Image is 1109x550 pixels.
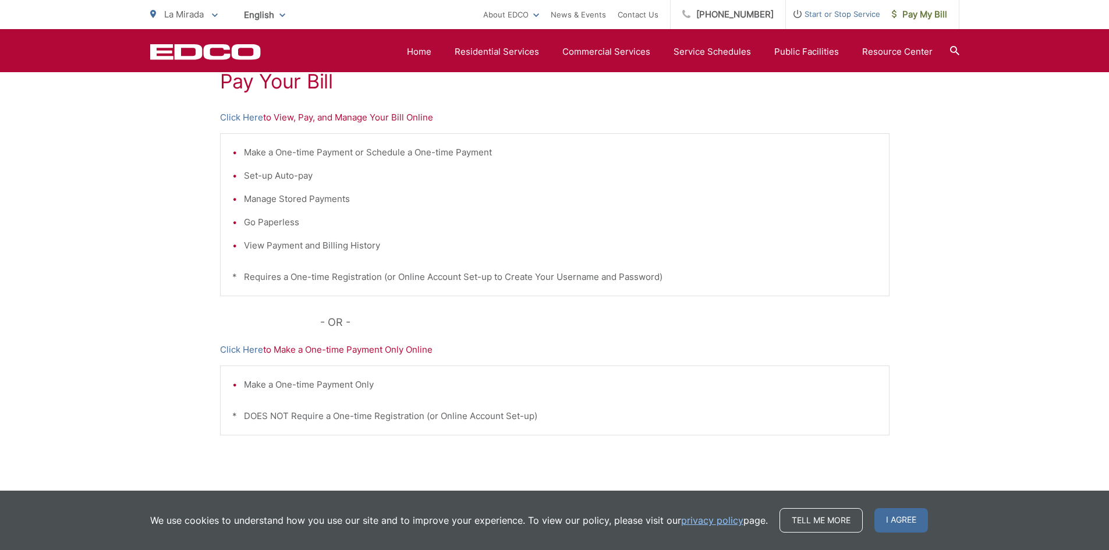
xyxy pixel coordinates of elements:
[164,9,204,20] span: La Mirada
[681,513,743,527] a: privacy policy
[407,45,431,59] a: Home
[862,45,933,59] a: Resource Center
[150,44,261,60] a: EDCD logo. Return to the homepage.
[244,146,877,159] li: Make a One-time Payment or Schedule a One-time Payment
[244,378,877,392] li: Make a One-time Payment Only
[874,508,928,533] span: I agree
[483,8,539,22] a: About EDCO
[618,8,658,22] a: Contact Us
[562,45,650,59] a: Commercial Services
[455,45,539,59] a: Residential Services
[244,169,877,183] li: Set-up Auto-pay
[150,513,768,527] p: We use cookies to understand how you use our site and to improve your experience. To view our pol...
[551,8,606,22] a: News & Events
[892,8,947,22] span: Pay My Bill
[780,508,863,533] a: Tell me more
[220,343,890,357] p: to Make a One-time Payment Only Online
[220,111,263,125] a: Click Here
[220,343,263,357] a: Click Here
[320,314,890,331] p: - OR -
[232,270,877,284] p: * Requires a One-time Registration (or Online Account Set-up to Create Your Username and Password)
[674,45,751,59] a: Service Schedules
[220,111,890,125] p: to View, Pay, and Manage Your Bill Online
[232,409,877,423] p: * DOES NOT Require a One-time Registration (or Online Account Set-up)
[235,5,294,25] span: English
[220,70,890,93] h1: Pay Your Bill
[244,215,877,229] li: Go Paperless
[244,192,877,206] li: Manage Stored Payments
[774,45,839,59] a: Public Facilities
[244,239,877,253] li: View Payment and Billing History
